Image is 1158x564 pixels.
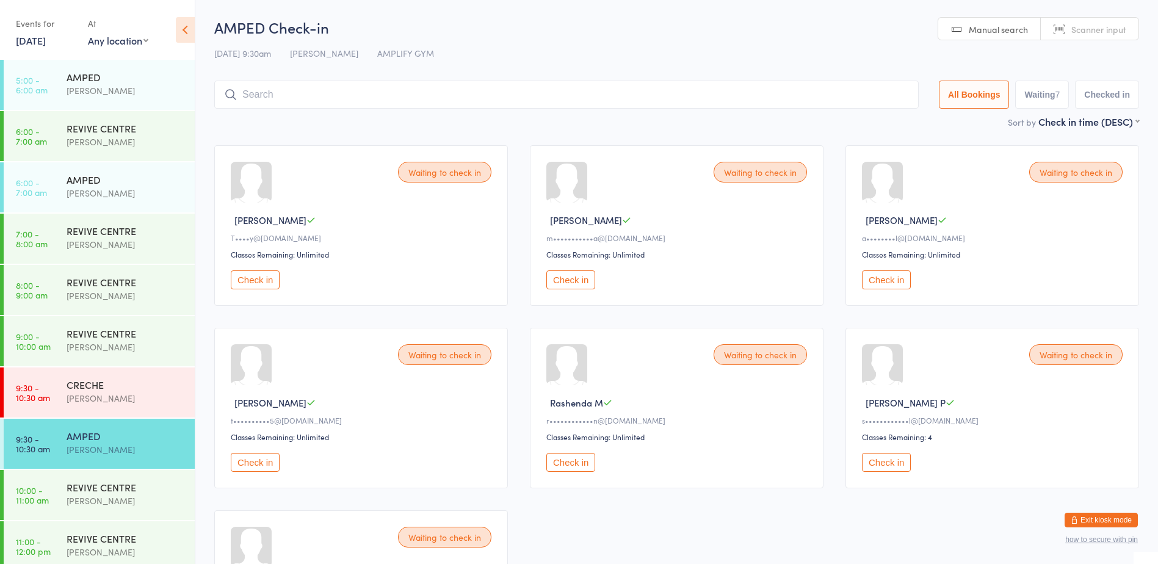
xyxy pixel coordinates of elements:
[231,432,495,442] div: Classes Remaining: Unlimited
[16,280,48,300] time: 8:00 - 9:00 am
[4,111,195,161] a: 6:00 -7:00 amREVIVE CENTRE[PERSON_NAME]
[290,47,358,59] span: [PERSON_NAME]
[862,453,911,472] button: Check in
[1038,115,1139,128] div: Check in time (DESC)
[1029,162,1123,183] div: Waiting to check in
[398,344,491,365] div: Waiting to check in
[398,527,491,548] div: Waiting to check in
[67,545,184,559] div: [PERSON_NAME]
[214,81,919,109] input: Search
[67,378,184,391] div: CRECHE
[4,470,195,520] a: 10:00 -11:00 amREVIVE CENTRE[PERSON_NAME]
[546,233,811,243] div: m•••••••••••a@[DOMAIN_NAME]
[714,162,807,183] div: Waiting to check in
[1071,23,1126,35] span: Scanner input
[1075,81,1139,109] button: Checked in
[67,173,184,186] div: AMPED
[862,432,1126,442] div: Classes Remaining: 4
[67,70,184,84] div: AMPED
[866,396,946,409] span: [PERSON_NAME] P
[67,289,184,303] div: [PERSON_NAME]
[88,13,148,34] div: At
[16,75,48,95] time: 5:00 - 6:00 am
[862,233,1126,243] div: a••••••••l@[DOMAIN_NAME]
[231,415,495,425] div: t••••••••••5@[DOMAIN_NAME]
[67,84,184,98] div: [PERSON_NAME]
[67,340,184,354] div: [PERSON_NAME]
[16,331,51,351] time: 9:00 - 10:00 am
[4,419,195,469] a: 9:30 -10:30 amAMPED[PERSON_NAME]
[4,162,195,212] a: 6:00 -7:00 amAMPED[PERSON_NAME]
[16,34,46,47] a: [DATE]
[1029,344,1123,365] div: Waiting to check in
[67,327,184,340] div: REVIVE CENTRE
[16,485,49,505] time: 10:00 - 11:00 am
[214,17,1139,37] h2: AMPED Check-in
[16,126,47,146] time: 6:00 - 7:00 am
[1065,535,1138,544] button: how to secure with pin
[67,494,184,508] div: [PERSON_NAME]
[16,229,48,248] time: 7:00 - 8:00 am
[214,47,271,59] span: [DATE] 9:30am
[16,537,51,556] time: 11:00 - 12:00 pm
[546,249,811,259] div: Classes Remaining: Unlimited
[67,480,184,494] div: REVIVE CENTRE
[862,270,911,289] button: Check in
[1065,513,1138,527] button: Exit kiosk mode
[231,453,280,472] button: Check in
[234,214,306,226] span: [PERSON_NAME]
[1055,90,1060,99] div: 7
[4,214,195,264] a: 7:00 -8:00 amREVIVE CENTRE[PERSON_NAME]
[398,162,491,183] div: Waiting to check in
[67,135,184,149] div: [PERSON_NAME]
[88,34,148,47] div: Any location
[1015,81,1069,109] button: Waiting7
[546,270,595,289] button: Check in
[4,265,195,315] a: 8:00 -9:00 amREVIVE CENTRE[PERSON_NAME]
[231,249,495,259] div: Classes Remaining: Unlimited
[67,237,184,251] div: [PERSON_NAME]
[714,344,807,365] div: Waiting to check in
[546,453,595,472] button: Check in
[546,415,811,425] div: r••••••••••••n@[DOMAIN_NAME]
[4,367,195,418] a: 9:30 -10:30 amCRECHE[PERSON_NAME]
[67,121,184,135] div: REVIVE CENTRE
[550,396,603,409] span: Rashenda M
[377,47,434,59] span: AMPLIFY GYM
[67,391,184,405] div: [PERSON_NAME]
[234,396,306,409] span: [PERSON_NAME]
[231,270,280,289] button: Check in
[4,316,195,366] a: 9:00 -10:00 amREVIVE CENTRE[PERSON_NAME]
[862,415,1126,425] div: s••••••••••••l@[DOMAIN_NAME]
[67,532,184,545] div: REVIVE CENTRE
[231,233,495,243] div: T••••y@[DOMAIN_NAME]
[16,434,50,454] time: 9:30 - 10:30 am
[67,224,184,237] div: REVIVE CENTRE
[1008,116,1036,128] label: Sort by
[16,13,76,34] div: Events for
[16,178,47,197] time: 6:00 - 7:00 am
[939,81,1010,109] button: All Bookings
[546,432,811,442] div: Classes Remaining: Unlimited
[16,383,50,402] time: 9:30 - 10:30 am
[550,214,622,226] span: [PERSON_NAME]
[67,443,184,457] div: [PERSON_NAME]
[67,275,184,289] div: REVIVE CENTRE
[969,23,1028,35] span: Manual search
[866,214,938,226] span: [PERSON_NAME]
[862,249,1126,259] div: Classes Remaining: Unlimited
[4,60,195,110] a: 5:00 -6:00 amAMPED[PERSON_NAME]
[67,429,184,443] div: AMPED
[67,186,184,200] div: [PERSON_NAME]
